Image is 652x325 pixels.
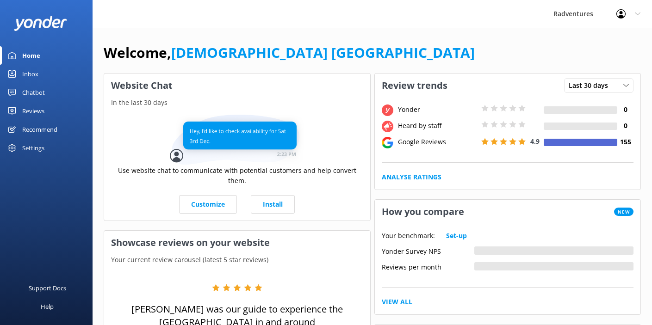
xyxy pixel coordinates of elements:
[375,74,454,98] h3: Review trends
[104,42,475,64] h1: Welcome,
[104,255,370,265] p: Your current review carousel (latest 5 star reviews)
[382,297,412,307] a: View All
[396,104,479,115] div: Yonder
[569,80,614,91] span: Last 30 days
[22,83,45,102] div: Chatbot
[375,200,471,224] h3: How you compare
[617,137,633,147] h4: 155
[111,166,363,186] p: Use website chat to communicate with potential customers and help convert them.
[104,231,370,255] h3: Showcase reviews on your website
[614,208,633,216] span: New
[22,65,38,83] div: Inbox
[14,16,67,31] img: yonder-white-logo.png
[530,137,540,146] span: 4.9
[382,246,474,255] div: Yonder Survey NPS
[22,139,44,157] div: Settings
[617,104,633,115] h4: 0
[446,231,467,241] a: Set-up
[104,98,370,108] p: In the last 30 days
[396,137,479,147] div: Google Reviews
[382,231,435,241] p: Your benchmark:
[179,195,237,214] a: Customize
[22,102,44,120] div: Reviews
[382,172,441,182] a: Analyse Ratings
[29,279,66,297] div: Support Docs
[251,195,295,214] a: Install
[617,121,633,131] h4: 0
[171,43,475,62] a: [DEMOGRAPHIC_DATA] [GEOGRAPHIC_DATA]
[41,297,54,316] div: Help
[104,74,370,98] h3: Website Chat
[22,120,57,139] div: Recommend
[396,121,479,131] div: Heard by staff
[170,115,304,165] img: conversation...
[22,46,40,65] div: Home
[382,262,474,270] div: Reviews per month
